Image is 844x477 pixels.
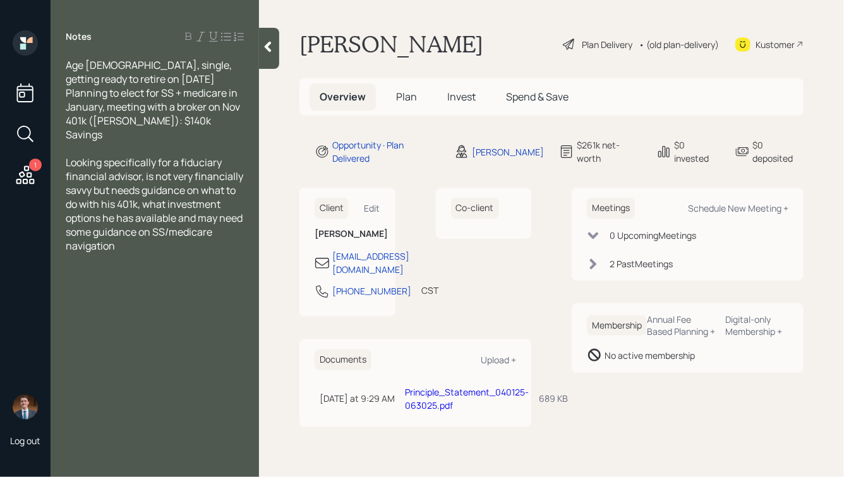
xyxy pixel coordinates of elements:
h6: Client [315,198,349,219]
div: Annual Fee Based Planning + [647,313,716,337]
div: [PHONE_NUMBER] [332,284,411,298]
label: Notes [66,30,92,43]
div: Edit [365,202,380,214]
div: Plan Delivery [582,38,632,51]
h6: Membership [587,315,647,336]
div: $0 invested [674,138,720,165]
div: Log out [10,435,40,447]
div: [PERSON_NAME] [472,145,544,159]
div: Kustomer [756,38,795,51]
div: $261k net-worth [577,138,641,165]
div: 689 KB [539,392,568,405]
div: Schedule New Meeting + [688,202,788,214]
div: [EMAIL_ADDRESS][DOMAIN_NAME] [332,250,409,276]
span: Spend & Save [506,90,569,104]
div: 1 [29,159,42,171]
h6: Meetings [587,198,635,219]
div: 2 Past Meeting s [610,257,673,270]
h6: Documents [315,349,371,370]
a: Principle_Statement_040125-063025.pdf [405,386,529,411]
div: No active membership [605,349,695,362]
h1: [PERSON_NAME] [299,30,483,58]
div: 0 Upcoming Meeting s [610,229,696,242]
div: Upload + [481,354,516,366]
div: • (old plan-delivery) [639,38,719,51]
h6: [PERSON_NAME] [315,229,380,239]
span: Plan [396,90,417,104]
span: Age [DEMOGRAPHIC_DATA], single, getting ready to retire on [DATE] Planning to elect for SS + medi... [66,58,240,142]
img: hunter_neumayer.jpg [13,394,38,420]
span: Overview [320,90,366,104]
div: [DATE] at 9:29 AM [320,392,395,405]
div: $0 deposited [752,138,804,165]
div: CST [421,284,438,297]
span: Invest [447,90,476,104]
div: Digital-only Membership + [726,313,788,337]
div: Opportunity · Plan Delivered [332,138,439,165]
span: Looking specifically for a fiduciary financial advisor, is not very financially savvy but needs g... [66,155,245,253]
h6: Co-client [451,198,499,219]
